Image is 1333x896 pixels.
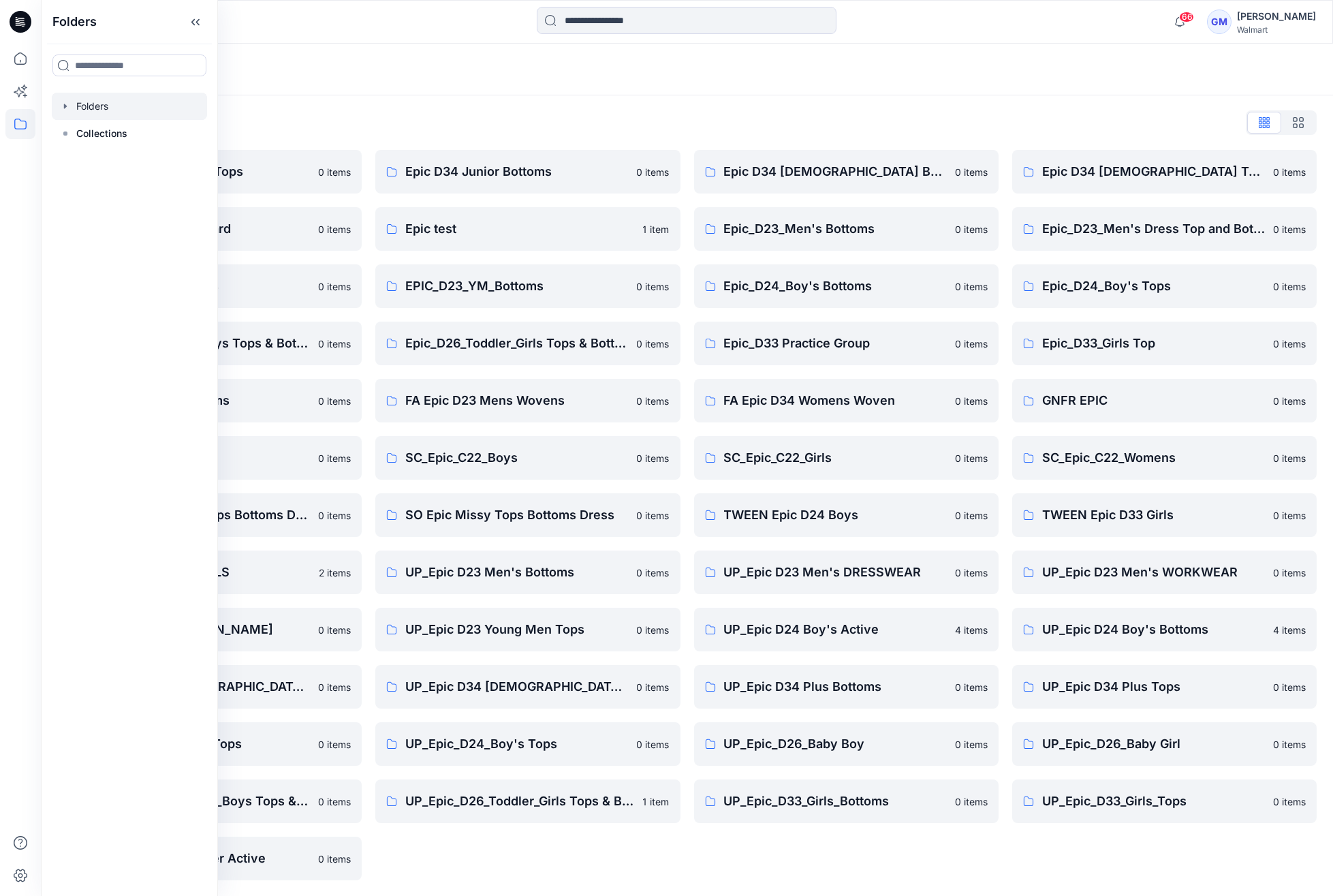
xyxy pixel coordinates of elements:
[724,792,947,811] p: UP_Epic_D33_Girls_Bottoms
[955,737,988,752] p: 0 items
[1273,794,1306,809] p: 0 items
[1012,779,1317,823] a: UP_Epic_D33_Girls_Tops0 items
[694,779,999,823] a: UP_Epic_D33_Girls_Bottoms0 items
[319,566,351,580] p: 2 items
[375,150,680,194] a: Epic D34 Junior Bottoms0 items
[1237,25,1316,35] div: Walmart
[724,219,947,238] p: Epic_D23_Men's Bottoms
[405,277,628,296] p: EPIC_D23_YM_Bottoms
[694,207,999,251] a: Epic_D23_Men's Bottoms0 items
[1012,150,1317,194] a: Epic D34 [DEMOGRAPHIC_DATA] Tops0 items
[724,677,947,696] p: UP_Epic D34 Plus Bottoms
[694,493,999,537] a: TWEEN Epic D24 Boys0 items
[694,722,999,766] a: UP_Epic_D26_Baby Boy0 items
[375,322,680,365] a: Epic_D26_Toddler_Girls Tops & Bottoms0 items
[724,620,947,639] p: UP_Epic D24 Boy's Active
[1012,722,1317,766] a: UP_Epic_D26_Baby Girl0 items
[637,566,670,580] p: 0 items
[375,379,680,422] a: FA Epic D23 Mens Wovens0 items
[1273,566,1306,580] p: 0 items
[724,506,947,525] p: TWEEN Epic D24 Boys
[955,337,988,351] p: 0 items
[637,508,670,523] p: 0 items
[724,563,947,582] p: UP_Epic D23 Men's DRESSWEAR
[637,337,670,351] p: 0 items
[318,508,351,523] p: 0 items
[955,394,988,408] p: 0 items
[1042,792,1265,811] p: UP_Epic_D33_Girls_Tops
[1273,737,1306,752] p: 0 items
[724,277,947,296] p: Epic_D24_Boy's Bottoms
[405,219,634,238] p: Epic test
[637,623,670,637] p: 0 items
[1012,322,1317,365] a: Epic_D33_Girls Top0 items
[405,677,628,696] p: UP_Epic D34 [DEMOGRAPHIC_DATA] Top
[643,222,670,236] p: 1 item
[1273,337,1306,351] p: 0 items
[955,794,988,809] p: 0 items
[955,680,988,694] p: 0 items
[318,852,351,866] p: 0 items
[1042,334,1265,353] p: Epic_D33_Girls Top
[637,451,670,465] p: 0 items
[724,334,947,353] p: Epic_D33 Practice Group
[1042,735,1265,754] p: UP_Epic_D26_Baby Girl
[1042,277,1265,296] p: Epic_D24_Boy's Tops
[1207,10,1232,34] div: GM
[405,563,628,582] p: UP_Epic D23 Men's Bottoms
[318,222,351,236] p: 0 items
[955,279,988,294] p: 0 items
[318,737,351,752] p: 0 items
[318,680,351,694] p: 0 items
[694,379,999,422] a: FA Epic D34 Womens Woven0 items
[955,623,988,637] p: 4 items
[375,665,680,709] a: UP_Epic D34 [DEMOGRAPHIC_DATA] Top0 items
[637,165,670,179] p: 0 items
[1273,623,1306,637] p: 4 items
[724,735,947,754] p: UP_Epic_D26_Baby Boy
[1237,8,1316,25] div: [PERSON_NAME]
[375,779,680,823] a: UP_Epic_D26_Toddler_Girls Tops & Bottoms1 item
[1012,551,1317,594] a: UP_Epic D23 Men's WORKWEAR0 items
[955,508,988,523] p: 0 items
[1042,162,1265,181] p: Epic D34 [DEMOGRAPHIC_DATA] Tops
[1012,436,1317,480] a: SC_Epic_C22_Womens0 items
[375,493,680,537] a: SO Epic Missy Tops Bottoms Dress0 items
[405,620,628,639] p: UP_Epic D23 Young Men Tops
[694,436,999,480] a: SC_Epic_C22_Girls0 items
[637,680,670,694] p: 0 items
[1273,279,1306,294] p: 0 items
[694,322,999,365] a: Epic_D33 Practice Group0 items
[375,207,680,251] a: Epic test1 item
[375,264,680,308] a: EPIC_D23_YM_Bottoms0 items
[1273,451,1306,465] p: 0 items
[724,162,947,181] p: Epic D34 [DEMOGRAPHIC_DATA] Bottoms
[405,162,628,181] p: Epic D34 Junior Bottoms
[1042,448,1265,467] p: SC_Epic_C22_Womens
[318,337,351,351] p: 0 items
[1273,680,1306,694] p: 0 items
[375,436,680,480] a: SC_Epic_C22_Boys0 items
[405,735,628,754] p: UP_Epic_D24_Boy's Tops
[955,566,988,580] p: 0 items
[724,391,947,410] p: FA Epic D34 Womens Woven
[1012,379,1317,422] a: GNFR EPIC0 items
[1012,207,1317,251] a: Epic_D23_Men's Dress Top and Bottoms0 items
[637,279,670,294] p: 0 items
[955,165,988,179] p: 0 items
[375,608,680,651] a: UP_Epic D23 Young Men Tops0 items
[1012,608,1317,651] a: UP_Epic D24 Boy's Bottoms4 items
[405,506,628,525] p: SO Epic Missy Tops Bottoms Dress
[318,451,351,465] p: 0 items
[1012,493,1317,537] a: TWEEN Epic D33 Girls0 items
[955,451,988,465] p: 0 items
[694,150,999,194] a: Epic D34 [DEMOGRAPHIC_DATA] Bottoms0 items
[405,391,628,410] p: FA Epic D23 Mens Wovens
[694,551,999,594] a: UP_Epic D23 Men's DRESSWEAR0 items
[1042,219,1265,238] p: Epic_D23_Men's Dress Top and Bottoms
[318,165,351,179] p: 0 items
[637,737,670,752] p: 0 items
[955,222,988,236] p: 0 items
[1042,563,1265,582] p: UP_Epic D23 Men's WORKWEAR
[1042,677,1265,696] p: UP_Epic D34 Plus Tops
